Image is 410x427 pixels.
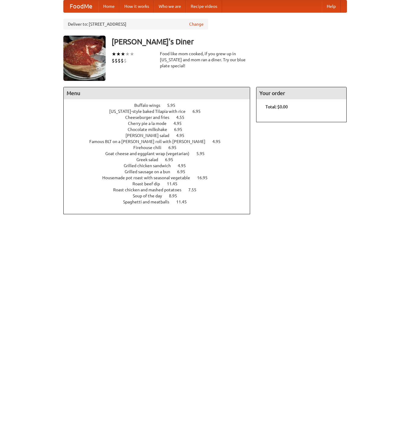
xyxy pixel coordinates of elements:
[133,145,167,150] span: Firehouse chili
[112,36,347,48] h3: [PERSON_NAME]'s Diner
[197,175,214,180] span: 16.95
[64,87,250,99] h4: Menu
[115,57,118,64] li: $
[133,145,188,150] a: Firehouse chili 6.95
[109,109,212,114] a: [US_STATE]-style baked Tilapia with rice 6.95
[113,187,208,192] a: Roast chicken and mashed potatoes 7.55
[112,57,115,64] li: $
[136,157,164,162] span: Greek salad
[128,127,173,132] span: Chocolate milkshake
[123,199,175,204] span: Spaghetti and meatballs
[63,36,106,81] img: angular.jpg
[126,133,195,138] a: [PERSON_NAME] salad 4.95
[134,103,186,108] a: Buffalo wings 5.95
[188,187,202,192] span: 7.55
[124,163,177,168] span: Grilled chicken sandwich
[177,169,191,174] span: 6.95
[176,115,190,120] span: 4.55
[121,57,124,64] li: $
[176,199,193,204] span: 11.45
[128,127,193,132] a: Chocolate milkshake 6.95
[256,87,346,99] h4: Your order
[130,51,134,57] li: ★
[125,169,196,174] a: Grilled sausage on a bun 6.95
[154,0,186,12] a: Who we are
[134,103,166,108] span: Buffalo wings
[113,187,187,192] span: Roast chicken and mashed potatoes
[133,193,188,198] a: Soup of the day 8.95
[169,193,183,198] span: 8.95
[132,181,166,186] span: Roast beef dip
[123,199,198,204] a: Spaghetti and meatballs 11.45
[125,115,195,120] a: Cheeseburger and fries 4.55
[125,115,175,120] span: Cheeseburger and fries
[128,121,173,126] span: Cherry pie a la mode
[196,151,211,156] span: 5.95
[212,139,227,144] span: 4.95
[192,109,207,114] span: 6.95
[112,51,116,57] li: ★
[167,103,181,108] span: 5.95
[178,163,192,168] span: 4.95
[109,109,192,114] span: [US_STATE]-style baked Tilapia with rice
[167,181,183,186] span: 11.45
[119,0,154,12] a: How it works
[105,151,216,156] a: Goat cheese and eggplant wrap (vegetarian) 5.95
[89,139,211,144] span: Famous BLT on a [PERSON_NAME] roll with [PERSON_NAME]
[189,21,204,27] a: Change
[186,0,222,12] a: Recipe videos
[102,175,196,180] span: Housemade pot roast with seasonal vegetable
[128,121,193,126] a: Cherry pie a la mode 4.95
[124,57,127,64] li: $
[136,157,184,162] a: Greek salad 6.95
[98,0,119,12] a: Home
[176,133,190,138] span: 4.95
[105,151,195,156] span: Goat cheese and eggplant wrap (vegetarian)
[116,51,121,57] li: ★
[102,175,219,180] a: Housemade pot roast with seasonal vegetable 16.95
[64,0,98,12] a: FoodMe
[173,121,188,126] span: 4.95
[133,193,168,198] span: Soup of the day
[160,51,250,69] div: Food like mom cooked, if you grew up in [US_STATE] and mom ran a diner. Try our blue plate special!
[124,163,197,168] a: Grilled chicken sandwich 4.95
[168,145,183,150] span: 6.95
[165,157,179,162] span: 6.95
[121,51,125,57] li: ★
[174,127,188,132] span: 6.95
[125,169,176,174] span: Grilled sausage on a bun
[322,0,341,12] a: Help
[265,104,288,109] b: Total: $0.00
[125,51,130,57] li: ★
[89,139,232,144] a: Famous BLT on a [PERSON_NAME] roll with [PERSON_NAME] 4.95
[63,19,208,30] div: Deliver to: [STREET_ADDRESS]
[132,181,189,186] a: Roast beef dip 11.45
[118,57,121,64] li: $
[126,133,175,138] span: [PERSON_NAME] salad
